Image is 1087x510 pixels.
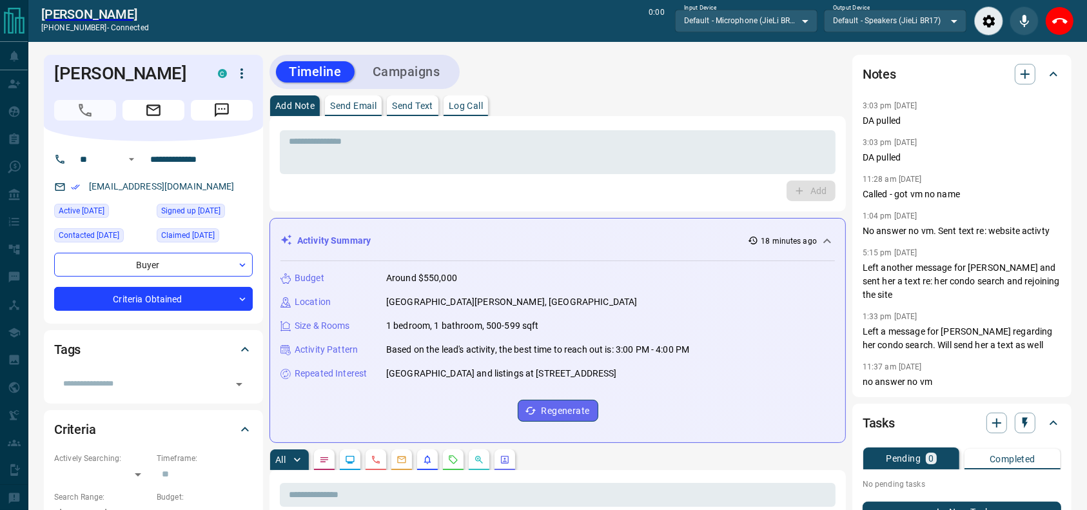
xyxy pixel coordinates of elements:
[863,325,1061,352] p: Left a message for [PERSON_NAME] regarding her condo search. Will send her a text as well
[386,295,637,309] p: [GEOGRAPHIC_DATA][PERSON_NAME], [GEOGRAPHIC_DATA]
[863,375,1061,389] p: no answer no vm
[761,235,817,247] p: 18 minutes ago
[54,339,81,360] h2: Tags
[863,175,922,184] p: 11:28 am [DATE]
[280,229,835,253] div: Activity Summary18 minutes ago
[122,100,184,121] span: Email
[54,253,253,277] div: Buyer
[386,367,617,380] p: [GEOGRAPHIC_DATA] and listings at [STREET_ADDRESS]
[111,23,149,32] span: connected
[89,181,235,191] a: [EMAIL_ADDRESS][DOMAIN_NAME]
[886,454,921,463] p: Pending
[345,455,355,465] svg: Lead Browsing Activity
[863,312,917,321] p: 1:33 pm [DATE]
[474,455,484,465] svg: Opportunities
[54,287,253,311] div: Criteria Obtained
[218,69,227,78] div: condos.ca
[230,375,248,393] button: Open
[863,248,917,257] p: 5:15 pm [DATE]
[684,4,717,12] label: Input Device
[1045,6,1074,35] div: End Call
[863,224,1061,238] p: No answer no vm. Sent text re: website activty
[863,407,1061,438] div: Tasks
[863,101,917,110] p: 3:03 pm [DATE]
[54,204,150,222] div: Wed Aug 06 2025
[295,367,367,380] p: Repeated Interest
[54,334,253,365] div: Tags
[397,455,407,465] svg: Emails
[863,261,1061,302] p: Left another message for [PERSON_NAME] and sent her a text re: her condo search and rejoining the...
[41,22,149,34] p: [PHONE_NUMBER] -
[157,204,253,222] div: Fri Jan 22 2021
[990,455,1035,464] p: Completed
[863,188,1061,201] p: Called - got vm no name
[157,453,253,464] p: Timeframe:
[675,10,818,32] div: Default - Microphone (JieLi BR17)
[1010,6,1039,35] div: Mute
[54,419,96,440] h2: Criteria
[295,295,331,309] p: Location
[928,454,934,463] p: 0
[448,455,458,465] svg: Requests
[275,101,315,110] p: Add Note
[71,182,80,191] svg: Email Verified
[124,152,139,167] button: Open
[330,101,377,110] p: Send Email
[371,455,381,465] svg: Calls
[974,6,1003,35] div: Audio Settings
[41,6,149,22] a: [PERSON_NAME]
[295,343,358,357] p: Activity Pattern
[863,151,1061,164] p: DA pulled
[386,271,457,285] p: Around $550,000
[863,362,922,371] p: 11:37 am [DATE]
[54,491,150,503] p: Search Range:
[386,319,539,333] p: 1 bedroom, 1 bathroom, 500-599 sqft
[59,204,104,217] span: Active [DATE]
[422,455,433,465] svg: Listing Alerts
[54,414,253,445] div: Criteria
[824,10,966,32] div: Default - Speakers (JieLi BR17)
[54,453,150,464] p: Actively Searching:
[295,271,324,285] p: Budget
[863,114,1061,128] p: DA pulled
[297,234,371,248] p: Activity Summary
[275,455,286,464] p: All
[157,491,253,503] p: Budget:
[54,100,116,121] span: Call
[449,101,483,110] p: Log Call
[54,63,199,84] h1: [PERSON_NAME]
[191,100,253,121] span: Message
[295,319,350,333] p: Size & Rooms
[863,59,1061,90] div: Notes
[161,229,215,242] span: Claimed [DATE]
[863,211,917,221] p: 1:04 pm [DATE]
[863,138,917,147] p: 3:03 pm [DATE]
[392,101,433,110] p: Send Text
[863,413,895,433] h2: Tasks
[276,61,355,83] button: Timeline
[161,204,220,217] span: Signed up [DATE]
[833,4,870,12] label: Output Device
[157,228,253,246] div: Wed Aug 06 2025
[863,475,1061,494] p: No pending tasks
[863,64,896,84] h2: Notes
[649,6,664,35] p: 0:00
[360,61,453,83] button: Campaigns
[518,400,598,422] button: Regenerate
[500,455,510,465] svg: Agent Actions
[386,343,689,357] p: Based on the lead's activity, the best time to reach out is: 3:00 PM - 4:00 PM
[59,229,119,242] span: Contacted [DATE]
[54,228,150,246] div: Wed Aug 06 2025
[319,455,329,465] svg: Notes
